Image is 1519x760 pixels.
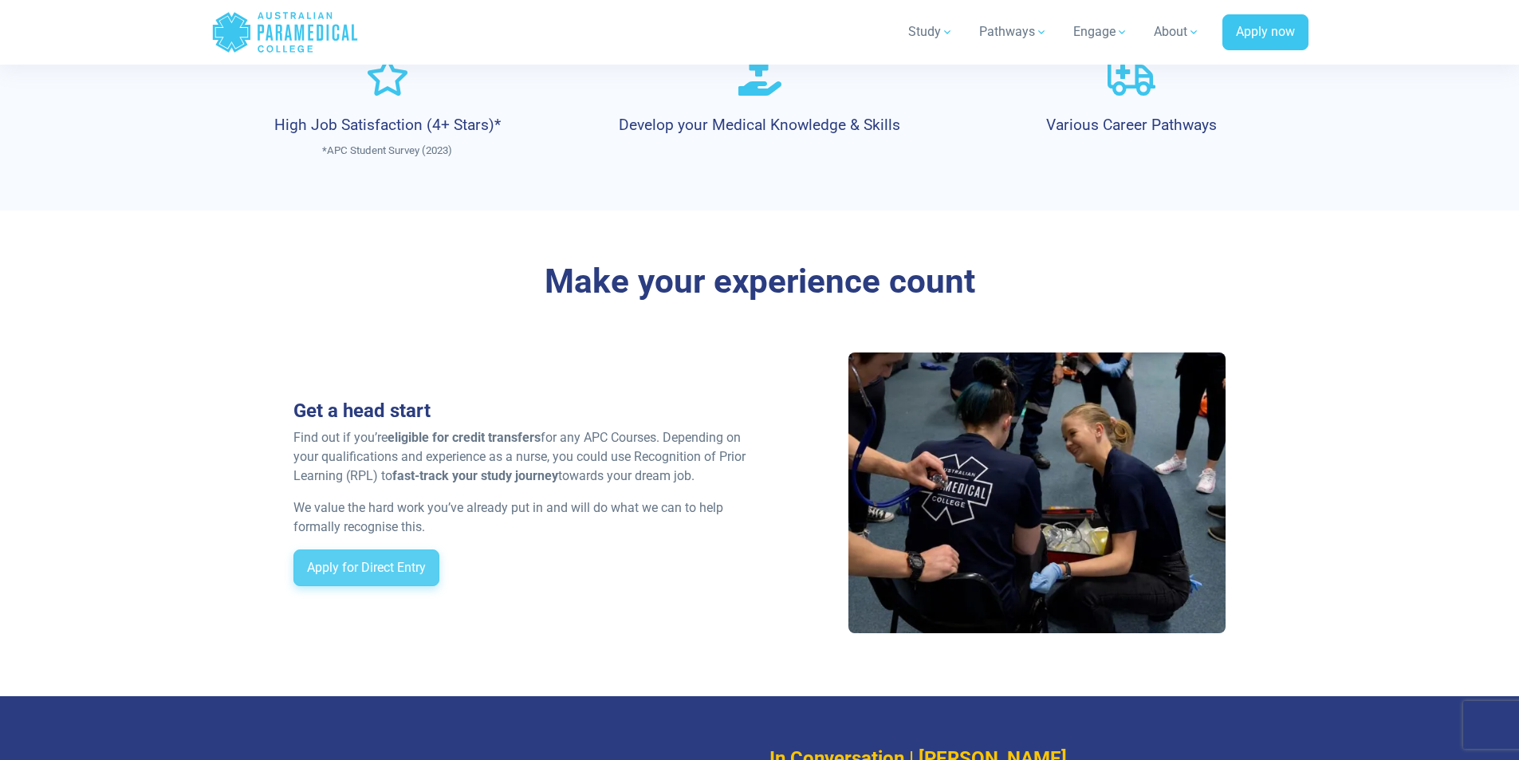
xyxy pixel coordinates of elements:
a: Australian Paramedical College [211,6,359,58]
h4: Various Career Pathways [968,116,1296,134]
a: Apply now [1222,14,1308,51]
h3: Make your experience count [293,262,1226,302]
h4: High Job Satisfaction (4+ Stars)* [224,116,552,134]
p: We value the hard work you’ve already put in and will do what we can to help formally recognise t... [293,498,750,537]
a: Engage [1064,10,1138,54]
a: Apply for Direct Entry [293,549,439,586]
a: About [1144,10,1210,54]
a: Study [899,10,963,54]
strong: fast-track your study journey [392,468,558,483]
a: Pathways [970,10,1057,54]
h4: Develop your Medical Knowledge & Skills [596,116,923,134]
span: *APC Student Survey (2023) [322,144,452,156]
p: Find out if you’re for any APC Courses. Depending on your qualifications and experience as a nurs... [293,428,750,486]
strong: eligible for credit transfers [388,430,541,445]
h3: Get a head start [293,400,750,423]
